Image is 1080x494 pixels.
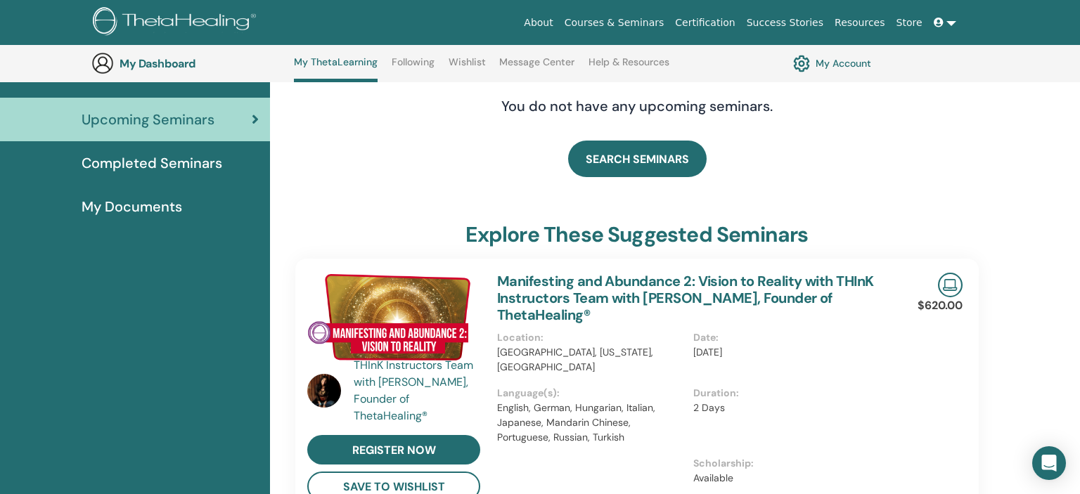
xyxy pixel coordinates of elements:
[891,10,928,36] a: Store
[307,374,341,408] img: default.jpg
[693,345,881,360] p: [DATE]
[499,56,574,79] a: Message Center
[465,222,808,247] h3: explore these suggested seminars
[120,57,260,70] h3: My Dashboard
[82,196,182,217] span: My Documents
[82,152,222,174] span: Completed Seminars
[416,98,859,115] h4: You do not have any upcoming seminars.
[693,386,881,401] p: Duration :
[693,471,881,486] p: Available
[352,443,436,457] span: register now
[497,345,685,375] p: [GEOGRAPHIC_DATA], [US_STATE], [GEOGRAPHIC_DATA]
[392,56,435,79] a: Following
[669,10,740,36] a: Certification
[307,273,480,361] img: Manifesting and Abundance 2: Vision to Reality
[793,51,871,75] a: My Account
[497,272,874,324] a: Manifesting and Abundance 2: Vision to Reality with THInK Instructors Team with [PERSON_NAME], Fo...
[82,109,214,130] span: Upcoming Seminars
[559,10,670,36] a: Courses & Seminars
[829,10,891,36] a: Resources
[497,401,685,445] p: English, German, Hungarian, Italian, Japanese, Mandarin Chinese, Portuguese, Russian, Turkish
[693,401,881,415] p: 2 Days
[497,386,685,401] p: Language(s) :
[693,330,881,345] p: Date :
[449,56,486,79] a: Wishlist
[518,10,558,36] a: About
[793,51,810,75] img: cog.svg
[294,56,378,82] a: My ThetaLearning
[497,330,685,345] p: Location :
[354,357,484,424] a: THInK Instructors Team with [PERSON_NAME], Founder of ThetaHealing®
[1032,446,1066,480] div: Open Intercom Messenger
[693,456,881,471] p: Scholarship :
[93,7,261,39] img: logo.png
[586,152,689,167] span: SEARCH SEMINARS
[918,297,963,314] p: $620.00
[568,141,707,177] a: SEARCH SEMINARS
[938,273,963,297] img: Live Online Seminar
[91,52,114,74] img: generic-user-icon.jpg
[741,10,829,36] a: Success Stories
[589,56,669,79] a: Help & Resources
[307,435,480,464] a: register now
